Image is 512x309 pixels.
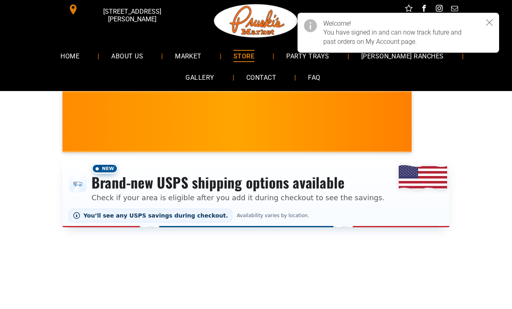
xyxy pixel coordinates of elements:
span: Availability varies by location. [235,213,311,218]
a: Social network [404,3,414,16]
a: email [450,3,460,16]
a: CONTACT [234,67,288,88]
a: instagram [434,3,445,16]
a: [PERSON_NAME] RANCHES [349,45,456,66]
p: Check if your area is eligible after you add it during checkout to see the savings. [92,192,385,203]
a: MARKET [163,45,214,66]
a: FAQ [296,67,332,88]
a: [STREET_ADDRESS][PERSON_NAME] [62,3,186,16]
a: HOME [48,45,92,66]
a: STORE [221,45,266,66]
h3: Brand-new USPS shipping options available [92,174,385,191]
a: GALLERY [173,67,226,88]
a: ABOUT US [99,45,155,66]
span: You’ll see any USPS savings during checkout. [83,212,228,219]
a: PARTY TRAYS [274,45,341,66]
span: [STREET_ADDRESS][PERSON_NAME] [80,4,184,27]
div: Shipping options announcement [62,159,450,227]
span: New [92,164,118,174]
label: Welcome! You have signed in and can now track future and past orders on My Account page. [323,20,462,46]
a: Close notice [480,13,499,32]
a: facebook [419,3,429,16]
